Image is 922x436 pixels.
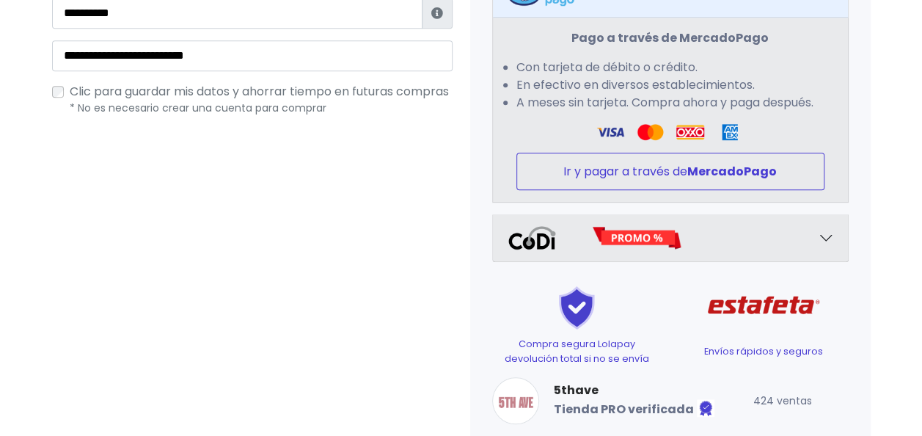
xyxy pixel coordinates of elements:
li: A meses sin tarjeta. Compra ahora y paga después. [516,94,824,112]
img: Promo [592,226,682,250]
li: Con tarjeta de débito o crédito. [516,59,824,76]
img: Shield [526,286,628,330]
strong: MercadoPago [687,163,777,180]
img: Estafeta Logo [696,274,832,337]
img: Oxxo Logo [676,123,704,141]
b: Tienda PRO verificada [554,400,694,417]
p: * No es necesario crear una cuenta para comprar [70,101,453,116]
i: Estafeta lo usará para ponerse en contacto en caso de tener algún problema con el envío [431,7,443,19]
img: Visa Logo [596,123,624,141]
strong: Pago a través de MercadoPago [571,29,769,46]
p: Envíos rápidos y seguros [679,344,849,358]
img: Codi Logo [508,226,557,250]
span: Clic para guardar mis datos y ahorrar tiempo en futuras compras [70,83,449,100]
img: Tienda verificada [697,399,714,417]
img: Amex Logo [716,123,744,141]
li: En efectivo en diversos establecimientos. [516,76,824,94]
img: Visa Logo [636,123,664,141]
p: Compra segura Lolapay devolución total si no se envía [492,337,662,365]
button: Ir y pagar a través deMercadoPago [516,153,824,190]
img: small.png [492,377,539,424]
a: 5thave [554,382,714,399]
small: 424 ventas [753,393,812,408]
